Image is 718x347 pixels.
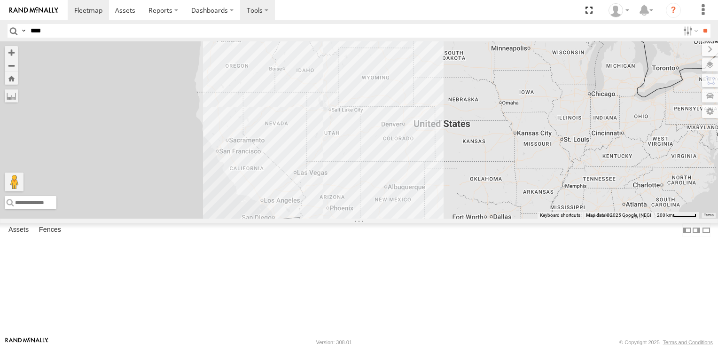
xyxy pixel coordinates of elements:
[316,339,352,345] div: Version: 308.01
[702,105,718,118] label: Map Settings
[692,223,701,237] label: Dock Summary Table to the Right
[619,339,713,345] div: © Copyright 2025 -
[5,338,48,347] a: Visit our Website
[663,339,713,345] a: Terms and Conditions
[34,224,66,237] label: Fences
[4,224,33,237] label: Assets
[657,213,673,218] span: 200 km
[682,223,692,237] label: Dock Summary Table to the Left
[540,212,580,219] button: Keyboard shortcuts
[5,46,18,59] button: Zoom in
[5,72,18,85] button: Zoom Home
[5,59,18,72] button: Zoom out
[20,24,27,38] label: Search Query
[9,7,58,14] img: rand-logo.svg
[586,213,651,218] span: Map data ©2025 Google, INEGI
[666,3,681,18] i: ?
[679,24,700,38] label: Search Filter Options
[5,173,23,191] button: Drag Pegman onto the map to open Street View
[704,213,714,217] a: Terms (opens in new tab)
[5,89,18,103] label: Measure
[605,3,632,17] div: Heidi Drysdale
[654,212,699,219] button: Map Scale: 200 km per 46 pixels
[702,223,711,237] label: Hide Summary Table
